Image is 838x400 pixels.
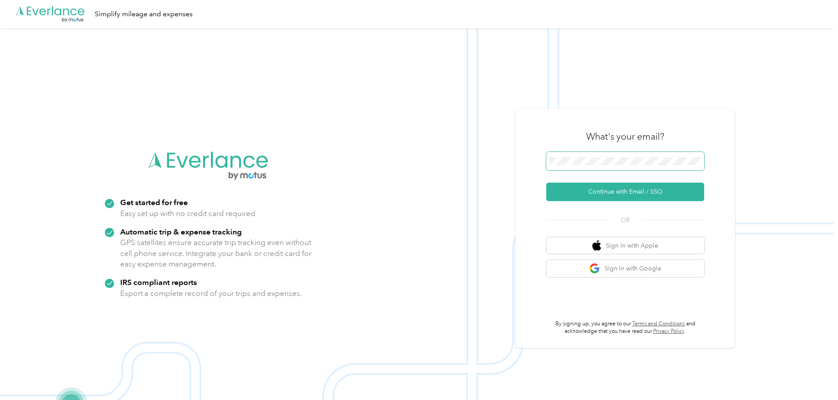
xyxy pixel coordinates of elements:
[120,198,188,207] strong: Get started for free
[120,208,255,219] p: Easy set up with no credit card required
[120,227,242,236] strong: Automatic trip & expense tracking
[120,277,197,287] strong: IRS compliant reports
[632,321,685,327] a: Terms and Conditions
[653,328,684,335] a: Privacy Policy
[592,240,601,251] img: apple logo
[546,260,704,277] button: google logoSign in with Google
[95,9,193,20] div: Simplify mileage and expenses
[546,183,704,201] button: Continue with Email / SSO
[546,320,704,335] p: By signing up, you agree to our and acknowledge that you have read our .
[610,216,641,225] span: OR
[120,237,312,270] p: GPS satellites ensure accurate trip tracking even without cell phone service. Integrate your bank...
[120,288,302,299] p: Export a complete record of your trips and expenses.
[586,130,664,143] h3: What's your email?
[546,237,704,254] button: apple logoSign in with Apple
[589,263,600,274] img: google logo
